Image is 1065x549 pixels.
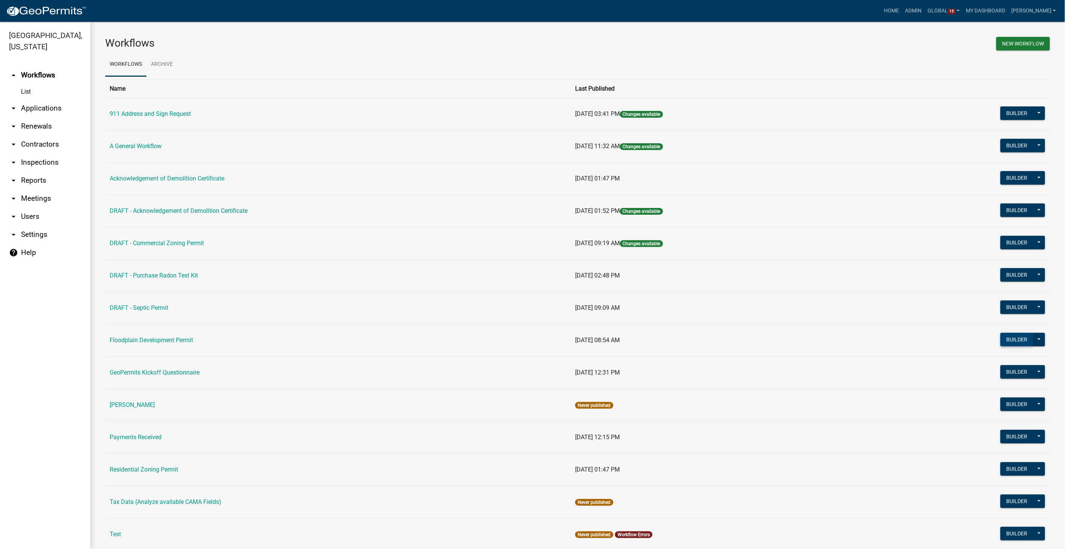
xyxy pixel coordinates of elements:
[1000,300,1033,314] button: Builder
[110,143,162,150] a: A General Workflow
[9,104,18,113] i: arrow_drop_down
[1000,430,1033,443] button: Builder
[110,434,162,441] a: Payments Received
[1000,397,1033,411] button: Builder
[110,498,221,505] a: Tax Data (Analyze available CAMA Fields)
[1008,4,1059,18] a: [PERSON_NAME]
[575,531,613,538] span: Never published
[110,466,178,473] a: Residential Zoning Permit
[9,194,18,203] i: arrow_drop_down
[110,337,193,344] a: Floodplain Development Permit
[1000,527,1033,540] button: Builder
[9,158,18,167] i: arrow_drop_down
[881,4,902,18] a: Home
[9,248,18,257] i: help
[110,240,204,247] a: DRAFT - Commercial Zoning Permit
[9,140,18,149] i: arrow_drop_down
[1000,203,1033,217] button: Builder
[575,272,620,279] span: [DATE] 02:48 PM
[9,122,18,131] i: arrow_drop_down
[9,176,18,185] i: arrow_drop_down
[575,304,620,311] span: [DATE] 09:09 AM
[575,466,620,473] span: [DATE] 01:47 PM
[948,9,956,15] span: 15
[925,4,963,18] a: Global15
[996,37,1050,50] button: New Workflow
[1000,494,1033,508] button: Builder
[110,207,248,214] a: DRAFT - Acknowledgement of Demolition Certificate
[575,110,620,117] span: [DATE] 03:41 PM
[575,402,613,409] span: Never published
[110,175,224,182] a: Acknowledgement of Demolition Certificate
[110,369,199,376] a: GeoPermits Kickoff Questionnaire
[620,240,663,247] span: Changes available
[963,4,1008,18] a: My Dashboard
[575,337,620,344] span: [DATE] 08:54 AM
[902,4,925,18] a: Admin
[1000,139,1033,152] button: Builder
[1000,171,1033,185] button: Builder
[110,401,155,408] a: [PERSON_NAME]
[571,79,877,98] th: Last Published
[575,240,620,247] span: [DATE] 09:19 AM
[110,531,121,538] a: Test
[1000,268,1033,282] button: Builder
[9,212,18,221] i: arrow_drop_down
[620,208,663,215] span: Changes available
[105,53,147,77] a: Workflows
[110,304,168,311] a: DRAFT - Septic Permit
[147,53,177,77] a: Archive
[620,111,663,118] span: Changes available
[620,143,663,150] span: Changes available
[1000,462,1033,476] button: Builder
[575,499,613,506] span: Never published
[110,272,198,279] a: DRAFT - Purchase Radon Test Kit
[575,434,620,441] span: [DATE] 12:15 PM
[575,175,620,182] span: [DATE] 01:47 PM
[1000,106,1033,120] button: Builder
[1000,333,1033,346] button: Builder
[1000,365,1033,379] button: Builder
[575,143,620,150] span: [DATE] 11:32 AM
[9,230,18,239] i: arrow_drop_down
[575,369,620,376] span: [DATE] 12:31 PM
[110,110,191,117] a: 911 Address and Sign Request
[9,71,18,80] i: arrow_drop_up
[618,532,650,537] a: Workflow Errors
[1000,236,1033,249] button: Builder
[105,79,571,98] th: Name
[105,37,572,50] h3: Workflows
[575,207,620,214] span: [DATE] 01:52 PM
